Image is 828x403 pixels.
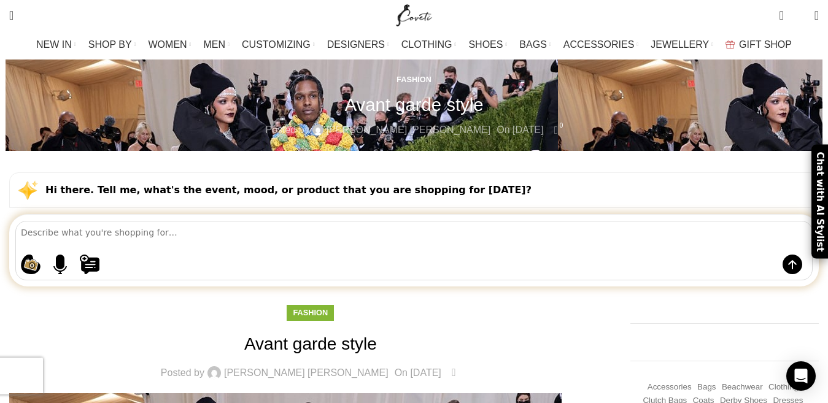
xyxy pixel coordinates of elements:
a: Search [3,3,20,28]
span: SHOES [468,39,503,50]
a: MEN [204,33,230,57]
span: Posted by [265,122,309,138]
div: Open Intercom Messenger [786,361,816,391]
a: ACCESSORIES [563,33,639,57]
span: NEW IN [36,39,72,50]
a: BAGS [519,33,551,57]
a: CUSTOMIZING [242,33,315,57]
h1: Avant garde style [9,332,612,356]
div: Main navigation [3,33,825,57]
h1: Avant garde style [344,94,483,115]
span: BAGS [519,39,546,50]
div: My Wishlist [793,3,805,28]
a: Fashion [293,308,328,317]
a: Site logo [393,9,435,20]
a: GIFT SHOP [725,33,792,57]
a: SHOES [468,33,507,57]
a: Accessories (745 items) [648,382,692,393]
span: SHOP BY [88,39,132,50]
a: Bags (1,744 items) [697,382,716,393]
span: GIFT SHOP [739,39,792,50]
a: Beachwear (451 items) [722,382,763,393]
a: [PERSON_NAME] [PERSON_NAME] [224,368,389,378]
a: [PERSON_NAME] [PERSON_NAME] [327,122,491,138]
a: CLOTHING [401,33,457,57]
a: NEW IN [36,33,76,57]
a: JEWELLERY [651,33,713,57]
a: DESIGNERS [327,33,389,57]
span: JEWELLERY [651,39,709,50]
span: CUSTOMIZING [242,39,311,50]
a: 0 [773,3,789,28]
img: author-avatar [312,125,323,136]
img: author-avatar [207,366,221,380]
span: 0 [795,12,805,21]
span: Posted by [161,368,204,378]
span: 0 [454,364,463,373]
a: Clothing (18,677 items) [768,382,799,393]
img: GiftBag [725,40,735,48]
span: 0 [780,6,789,15]
time: On [DATE] [395,367,441,378]
a: 0 [447,365,460,381]
span: CLOTHING [401,39,452,50]
span: 0 [557,121,566,130]
a: Fashion [397,75,431,84]
span: WOMEN [149,39,187,50]
span: ACCESSORIES [563,39,635,50]
a: WOMEN [149,33,192,57]
a: SHOP BY [88,33,136,57]
time: On [DATE] [497,125,543,135]
a: 0 [549,122,562,138]
span: DESIGNERS [327,39,385,50]
span: MEN [204,39,226,50]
